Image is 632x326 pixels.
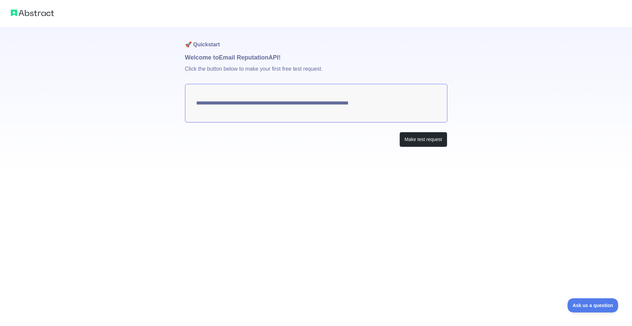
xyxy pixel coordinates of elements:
[399,132,447,147] button: Make test request
[185,53,447,62] h1: Welcome to Email Reputation API!
[568,298,618,312] iframe: Toggle Customer Support
[185,27,447,53] h1: 🚀 Quickstart
[11,8,54,18] img: Abstract logo
[185,62,447,84] p: Click the button below to make your first free test request.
